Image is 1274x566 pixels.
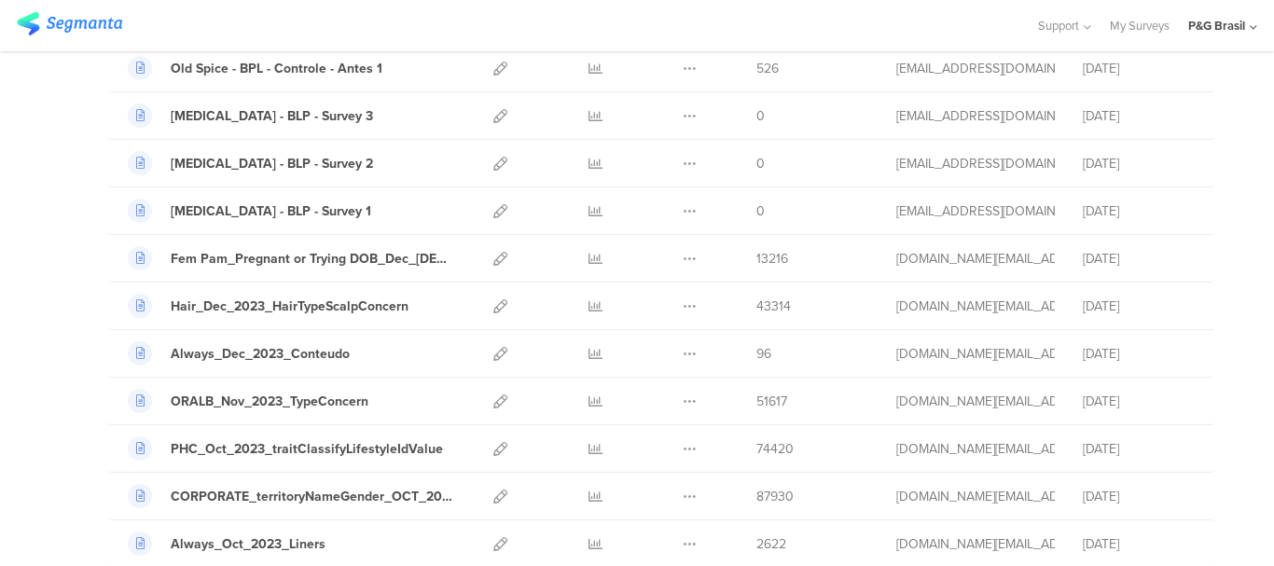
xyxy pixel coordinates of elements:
[896,344,1055,364] div: maluli.jm@pg.com
[756,297,791,316] span: 43314
[756,439,794,459] span: 74420
[896,439,1055,459] div: maluli.jm@pg.com
[756,534,786,554] span: 2622
[1083,59,1195,78] div: [DATE]
[128,56,382,80] a: Old Spice - BPL - Controle - Antes 1
[128,436,443,461] a: PHC_Oct_2023_traitClassifyLifestyleIdValue
[896,154,1055,173] div: bortolozzo.t@pg.com
[756,59,779,78] span: 526
[1083,201,1195,221] div: [DATE]
[1083,439,1195,459] div: [DATE]
[1083,344,1195,364] div: [DATE]
[756,392,787,411] span: 51617
[896,297,1055,316] div: maluli.jm@pg.com
[128,531,325,556] a: Always_Oct_2023_Liners
[171,439,443,459] div: PHC_Oct_2023_traitClassifyLifestyleIdValue
[171,154,373,173] div: Cebion - BLP - Survey 2
[1083,297,1195,316] div: [DATE]
[171,106,373,126] div: Cebion - BLP - Survey 3
[896,201,1055,221] div: bortolozzo.t@pg.com
[1083,487,1195,506] div: [DATE]
[171,249,452,269] div: Fem Pam_Pregnant or Trying DOB_Dec_2023
[1083,154,1195,173] div: [DATE]
[756,154,765,173] span: 0
[17,12,122,35] img: segmanta logo
[128,389,368,413] a: ORALB_Nov_2023_TypeConcern
[128,199,371,223] a: [MEDICAL_DATA] - BLP - Survey 1
[1038,17,1079,35] span: Support
[128,294,409,318] a: Hair_Dec_2023_HairTypeScalpConcern
[896,392,1055,411] div: maluli.jm@pg.com
[128,151,373,175] a: [MEDICAL_DATA] - BLP - Survey 2
[171,297,409,316] div: Hair_Dec_2023_HairTypeScalpConcern
[756,249,788,269] span: 13216
[171,201,371,221] div: Cebion - BLP - Survey 1
[171,59,382,78] div: Old Spice - BPL - Controle - Antes 1
[756,106,765,126] span: 0
[756,201,765,221] span: 0
[1188,17,1245,35] div: P&G Brasil
[128,341,350,366] a: Always_Dec_2023_Conteudo
[171,487,452,506] div: CORPORATE_territoryNameGender_OCT_2023
[896,249,1055,269] div: maluli.jm@pg.com
[756,344,771,364] span: 96
[171,392,368,411] div: ORALB_Nov_2023_TypeConcern
[171,344,350,364] div: Always_Dec_2023_Conteudo
[1083,392,1195,411] div: [DATE]
[896,106,1055,126] div: bortolozzo.t@pg.com
[171,534,325,554] div: Always_Oct_2023_Liners
[756,487,794,506] span: 87930
[896,487,1055,506] div: maluli.jm@pg.com
[128,246,452,270] a: Fem Pam_Pregnant or Trying DOB_Dec_[DEMOGRAPHIC_DATA]
[1083,534,1195,554] div: [DATE]
[1083,106,1195,126] div: [DATE]
[896,534,1055,554] div: maluli.jm@pg.com
[1083,249,1195,269] div: [DATE]
[896,59,1055,78] div: bortolozzo.t@pg.com
[128,484,452,508] a: CORPORATE_territoryNameGender_OCT_2023
[128,104,373,128] a: [MEDICAL_DATA] - BLP - Survey 3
